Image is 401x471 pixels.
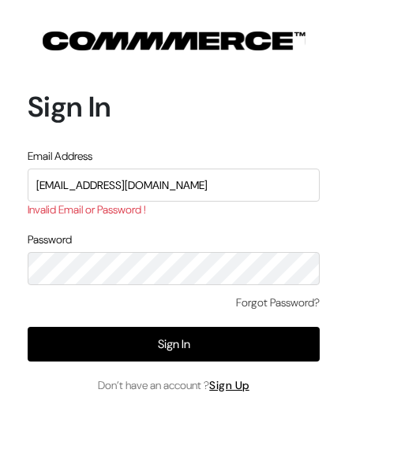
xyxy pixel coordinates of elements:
a: Forgot Password? [236,295,320,311]
span: Don’t have an account ? [98,377,249,394]
a: Sign Up [209,378,249,392]
label: Password [28,232,72,248]
label: Email Address [28,148,92,165]
img: COMMMERCE [43,32,305,50]
h1: Sign In [28,90,320,124]
label: Invalid Email or Password ! [28,202,146,218]
button: Sign In [28,327,320,362]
